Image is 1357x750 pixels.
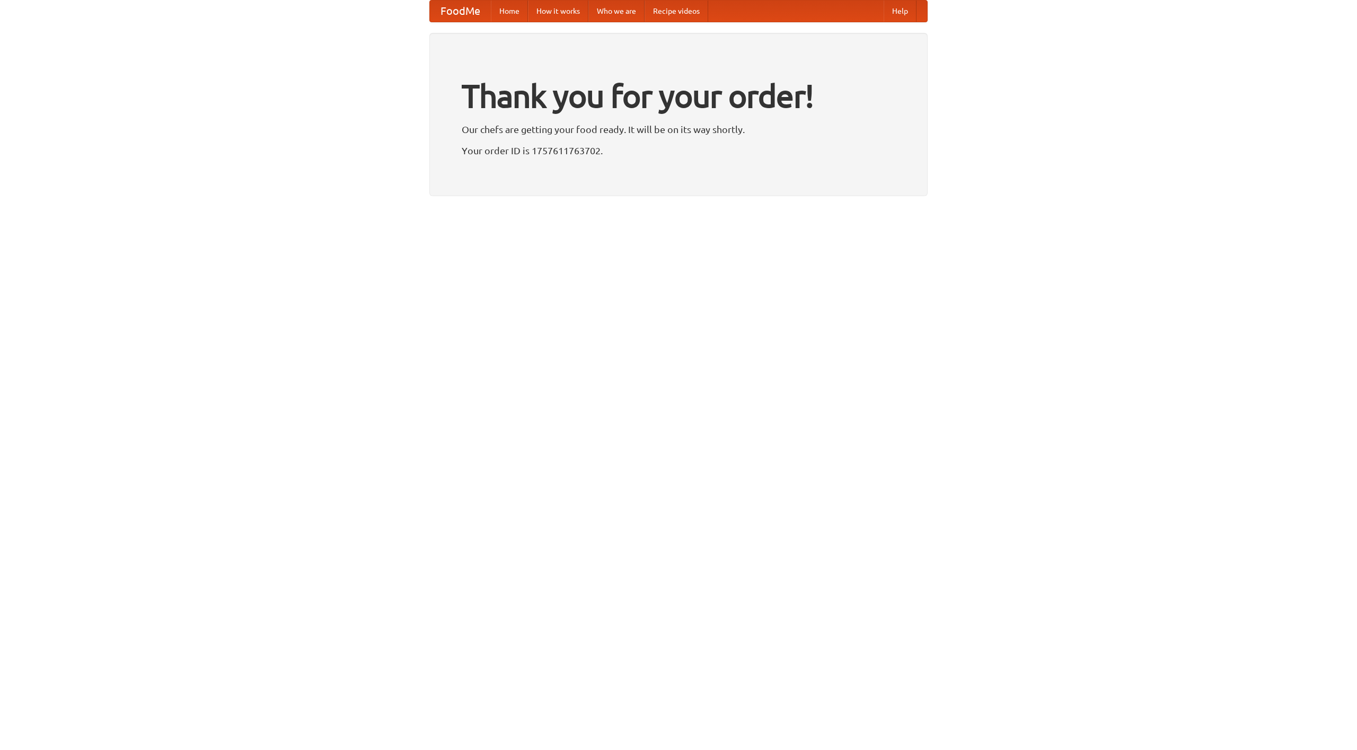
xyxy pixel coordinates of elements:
a: Home [491,1,528,22]
p: Our chefs are getting your food ready. It will be on its way shortly. [462,121,895,137]
a: Recipe videos [645,1,708,22]
a: How it works [528,1,588,22]
a: Help [884,1,917,22]
h1: Thank you for your order! [462,70,895,121]
p: Your order ID is 1757611763702. [462,143,895,158]
a: Who we are [588,1,645,22]
a: FoodMe [430,1,491,22]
